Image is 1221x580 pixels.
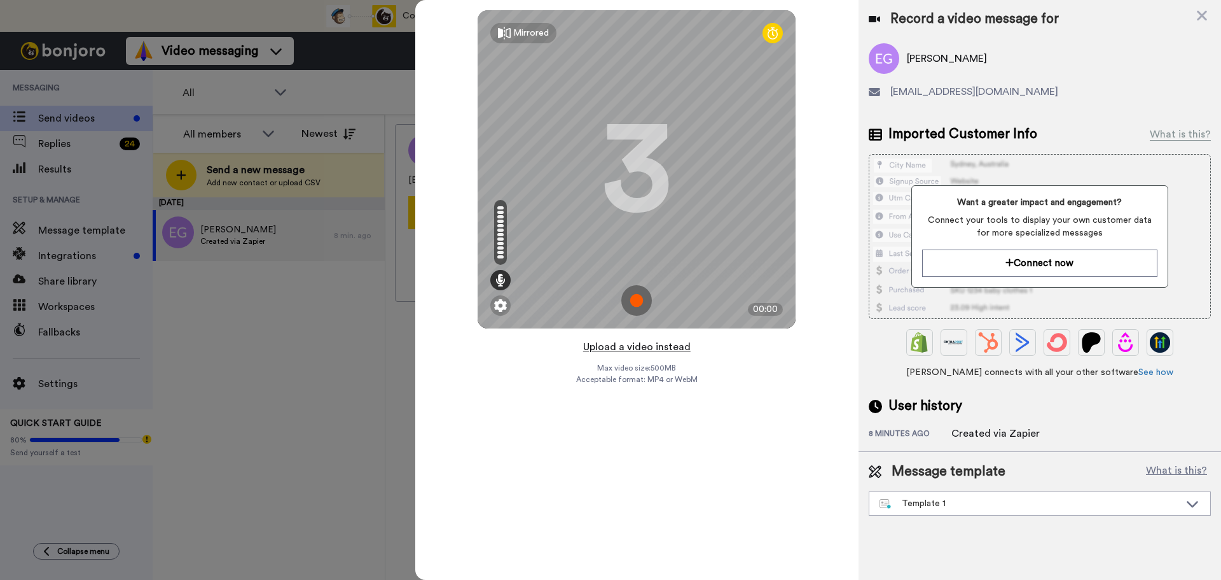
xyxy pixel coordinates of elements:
[597,363,676,373] span: Max video size: 500 MB
[748,303,783,316] div: 00:00
[944,332,964,353] img: Ontraport
[1115,332,1136,353] img: Drip
[978,332,998,353] img: Hubspot
[1150,332,1170,353] img: GoHighLevel
[880,497,1180,510] div: Template 1
[1142,462,1211,481] button: What is this?
[880,499,892,509] img: nextgen-template.svg
[892,462,1005,481] span: Message template
[1047,332,1067,353] img: ConvertKit
[1012,332,1033,353] img: ActiveCampaign
[1138,368,1173,377] a: See how
[909,332,930,353] img: Shopify
[621,285,652,316] img: ic_record_start.svg
[1081,332,1101,353] img: Patreon
[579,339,694,355] button: Upload a video instead
[922,214,1157,239] span: Connect your tools to display your own customer data for more specialized messages
[1150,127,1211,142] div: What is this?
[951,426,1040,441] div: Created via Zapier
[922,196,1157,209] span: Want a greater impact and engagement?
[494,299,507,312] img: ic_gear.svg
[576,374,698,385] span: Acceptable format: MP4 or WebM
[888,397,962,416] span: User history
[869,428,951,441] div: 8 minutes ago
[888,125,1037,144] span: Imported Customer Info
[922,250,1157,277] button: Connect now
[602,122,672,217] div: 3
[869,366,1211,379] span: [PERSON_NAME] connects with all your other software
